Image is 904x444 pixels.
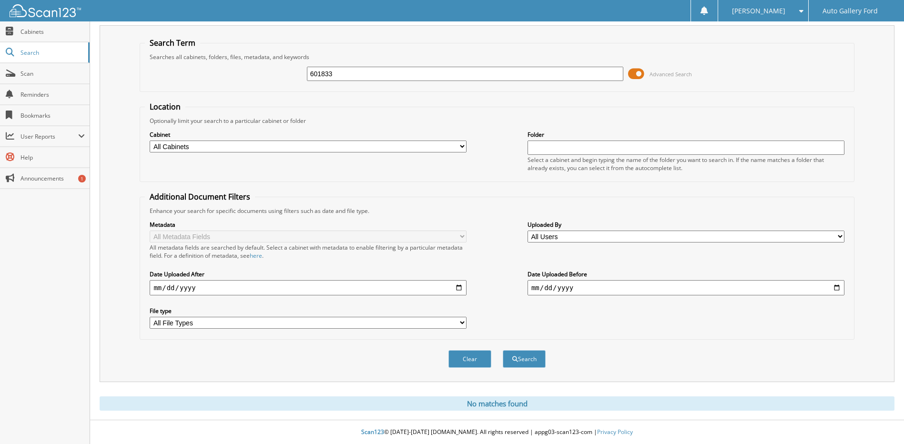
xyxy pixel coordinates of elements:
[448,350,491,368] button: Clear
[150,307,467,315] label: File type
[503,350,546,368] button: Search
[150,243,467,260] div: All metadata fields are searched by default. Select a cabinet with metadata to enable filtering b...
[650,71,692,78] span: Advanced Search
[528,156,844,172] div: Select a cabinet and begin typing the name of the folder you want to search in. If the name match...
[597,428,633,436] a: Privacy Policy
[823,8,878,14] span: Auto Gallery Ford
[90,421,904,444] div: © [DATE]-[DATE] [DOMAIN_NAME]. All rights reserved | appg03-scan123-com |
[150,221,467,229] label: Metadata
[250,252,262,260] a: here
[20,70,85,78] span: Scan
[20,174,85,182] span: Announcements
[145,38,200,48] legend: Search Term
[10,4,81,17] img: scan123-logo-white.svg
[145,207,849,215] div: Enhance your search for specific documents using filters such as date and file type.
[145,192,255,202] legend: Additional Document Filters
[150,280,467,295] input: start
[528,221,844,229] label: Uploaded By
[20,91,85,99] span: Reminders
[150,270,467,278] label: Date Uploaded After
[20,111,85,120] span: Bookmarks
[732,8,785,14] span: [PERSON_NAME]
[20,153,85,161] span: Help
[100,396,894,411] div: No matches found
[20,132,78,141] span: User Reports
[528,280,844,295] input: end
[20,28,85,36] span: Cabinets
[150,131,467,139] label: Cabinet
[145,53,849,61] div: Searches all cabinets, folders, files, metadata, and keywords
[528,131,844,139] label: Folder
[145,117,849,125] div: Optionally limit your search to a particular cabinet or folder
[528,270,844,278] label: Date Uploaded Before
[361,428,384,436] span: Scan123
[856,398,904,444] iframe: Chat Widget
[20,49,83,57] span: Search
[78,175,86,182] div: 1
[145,101,185,112] legend: Location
